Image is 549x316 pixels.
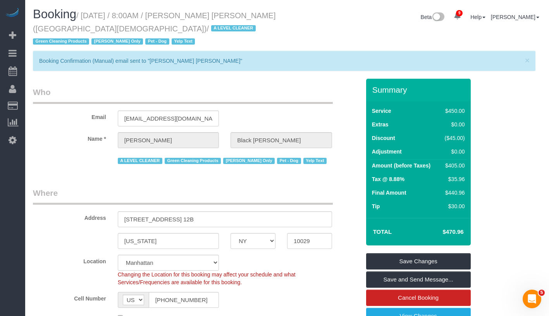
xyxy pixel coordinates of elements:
span: [PERSON_NAME] Only [223,158,275,164]
span: Pet - Dog [145,38,169,45]
img: New interface [432,12,444,22]
input: Zip Code [287,233,332,249]
span: Pet - Dog [277,158,301,164]
input: Last Name [231,132,332,148]
label: Tip [372,202,380,210]
img: Automaid Logo [5,8,20,19]
label: Tax @ 8.88% [372,175,404,183]
label: Cell Number [27,292,112,302]
iframe: Intercom live chat [523,290,541,308]
span: Booking [33,7,76,21]
div: $440.96 [442,189,465,197]
p: Booking Confirmation (Manual) email sent to "[PERSON_NAME] [PERSON_NAME]" [39,57,521,65]
span: Changing the Location for this booking may affect your schedule and what Services/Frequencies are... [118,271,296,285]
label: Service [372,107,391,115]
label: Discount [372,134,395,142]
span: A LEVEL CLEANER [211,25,256,31]
label: Adjustment [372,148,402,155]
a: Cancel Booking [366,290,471,306]
div: $0.00 [442,121,465,128]
div: $405.00 [442,162,465,169]
div: $450.00 [442,107,465,115]
span: Green Cleaning Products [165,158,221,164]
span: Yelp Text [303,158,327,164]
legend: Who [33,86,333,104]
div: ($45.00) [442,134,465,142]
label: Extras [372,121,389,128]
span: Yelp Text [172,38,195,45]
label: Location [27,255,112,265]
strong: Total [373,228,392,235]
label: Name * [27,132,112,143]
div: $35.96 [442,175,465,183]
a: 9 [450,8,465,25]
legend: Where [33,187,333,205]
label: Final Amount [372,189,406,197]
span: [PERSON_NAME] Only [91,38,143,45]
a: Help [470,14,485,20]
input: City [118,233,219,249]
h4: $470.96 [419,229,463,235]
span: 9 [456,10,463,16]
button: Close [525,56,530,64]
span: 5 [539,290,545,296]
label: Email [27,111,112,121]
label: Amount (before Taxes) [372,162,430,169]
h3: Summary [372,85,467,94]
input: First Name [118,132,219,148]
a: Save and Send Message... [366,271,471,288]
input: Cell Number [149,292,219,308]
span: A LEVEL CLEANER [118,158,162,164]
div: $0.00 [442,148,465,155]
div: $30.00 [442,202,465,210]
a: Beta [421,14,445,20]
label: Address [27,211,112,222]
small: / [DATE] / 8:00AM / [PERSON_NAME] [PERSON_NAME] ([GEOGRAPHIC_DATA][DEMOGRAPHIC_DATA]) [33,11,276,46]
a: Save Changes [366,253,471,269]
input: Email [118,111,219,126]
a: [PERSON_NAME] [491,14,539,20]
span: Green Cleaning Products [33,38,89,45]
span: × [525,56,530,65]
